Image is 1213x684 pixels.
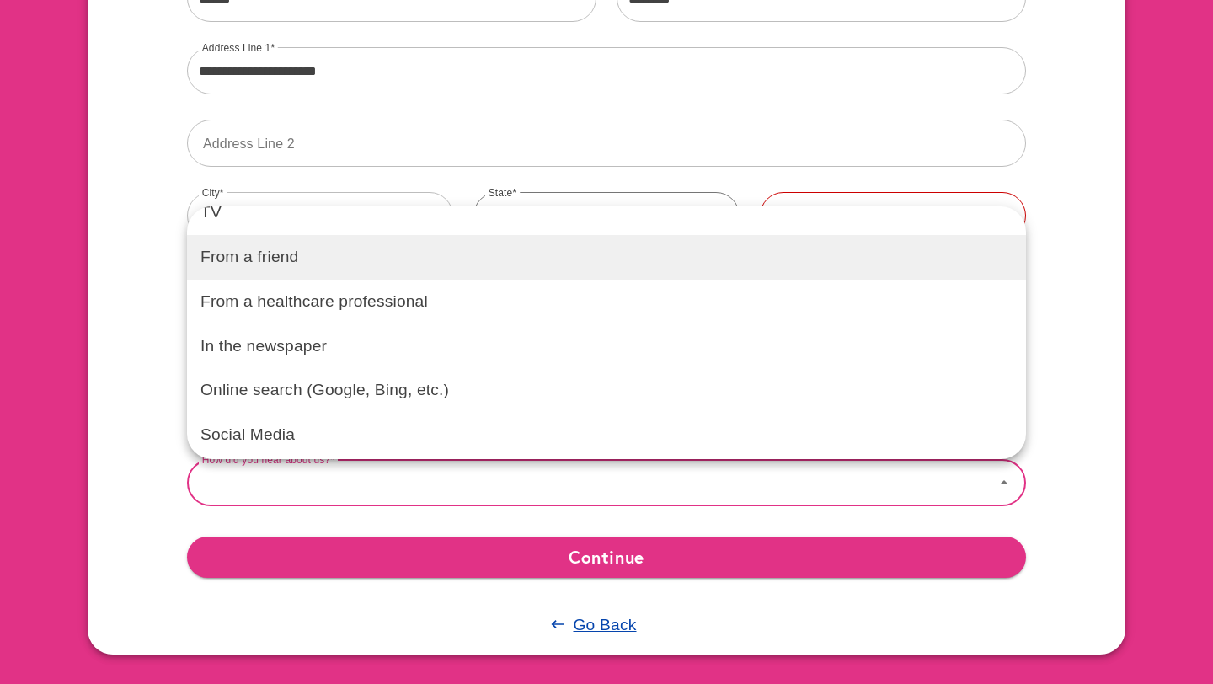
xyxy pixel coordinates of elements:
p: From a friend [200,245,1013,270]
p: TV [200,200,1013,225]
p: Online search (Google, Bing, etc.) [200,378,1013,403]
p: From a healthcare professional [200,290,1013,314]
p: Social Media [200,423,1013,447]
p: In the newspaper [200,334,1013,359]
